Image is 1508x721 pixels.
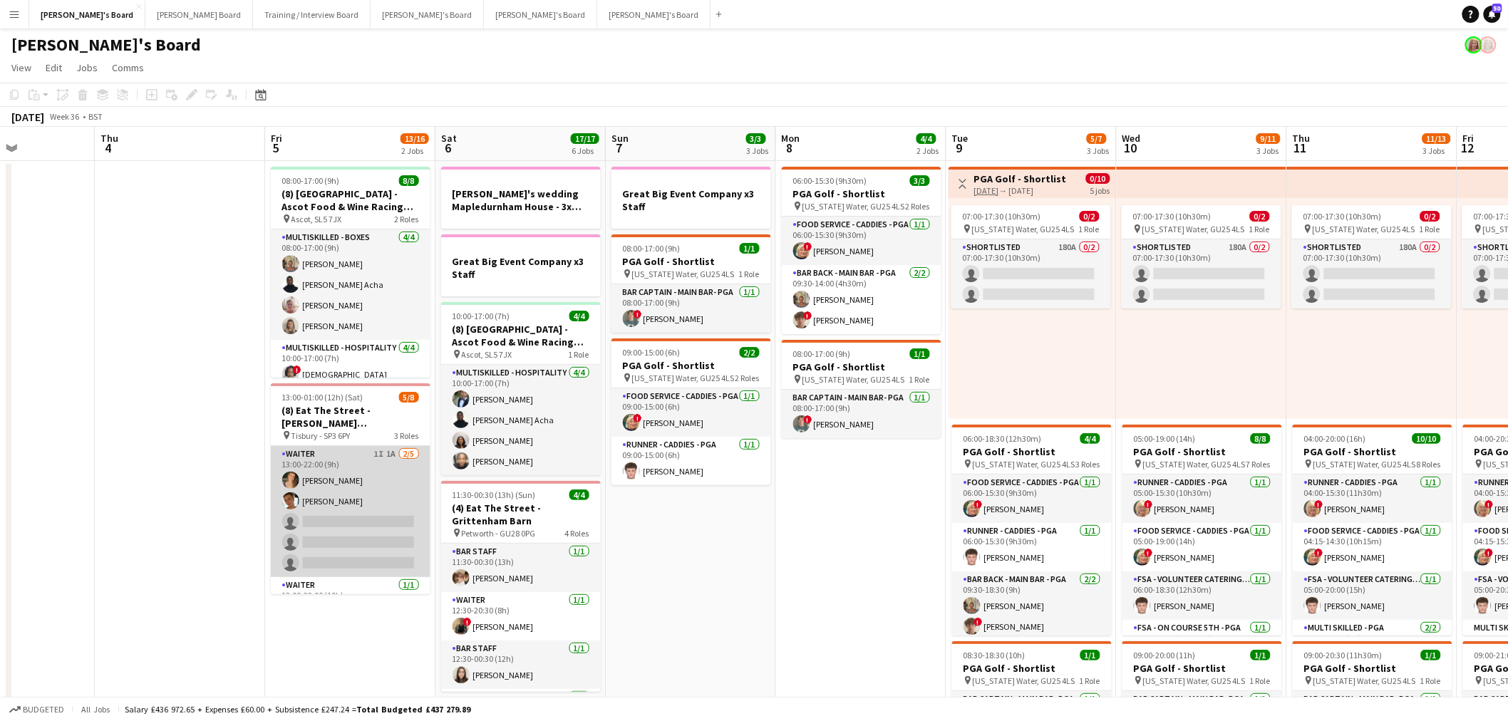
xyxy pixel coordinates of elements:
[632,269,735,279] span: [US_STATE] Water, GU25 4LS
[401,133,429,144] span: 13/16
[1250,211,1270,222] span: 0/2
[1291,140,1311,156] span: 11
[71,58,103,77] a: Jobs
[1417,459,1441,470] span: 8 Roles
[356,704,470,715] span: Total Budgeted £437 279.89
[1080,675,1100,686] span: 1 Role
[611,234,771,333] div: 08:00-17:00 (9h)1/1PGA Golf - Shortlist [US_STATE] Water, GU25 4LS1 RoleBar Captain - Main Bar- P...
[1313,675,1416,686] span: [US_STATE] Water, GU25 4LS
[441,255,601,281] h3: Great Big Event Company x3 Staff
[782,217,941,265] app-card-role: Food Service - Caddies - PGA1/106:00-15:30 (9h30m)![PERSON_NAME]
[609,140,629,156] span: 7
[569,311,589,321] span: 4/4
[145,1,253,28] button: [PERSON_NAME] Board
[1485,549,1494,557] span: !
[76,61,98,74] span: Jobs
[1492,4,1502,13] span: 50
[972,224,1075,234] span: [US_STATE] Water, GU25 4LS
[1246,459,1271,470] span: 7 Roles
[1080,433,1100,444] span: 4/4
[441,640,601,689] app-card-role: BAR STAFF1/112:30-00:30 (12h)[PERSON_NAME]
[271,132,282,145] span: Fri
[23,705,64,715] span: Budgeted
[271,187,430,213] h3: (8) [GEOGRAPHIC_DATA] - Ascot Food & Wine Racing Weekend🏇🏼
[963,211,1041,222] span: 07:00-17:30 (10h30m)
[441,234,601,296] app-job-card: Great Big Event Company x3 Staff
[952,474,1112,523] app-card-role: Food Service - Caddies - PGA1/106:00-15:30 (9h30m)![PERSON_NAME]
[395,214,419,224] span: 2 Roles
[611,167,771,229] div: Great Big Event Company x3 Staff
[974,618,983,626] span: !
[1143,459,1246,470] span: [US_STATE] Water, GU25 4LS
[100,132,118,145] span: Thu
[1122,445,1282,458] h3: PGA Golf - Shortlist
[632,373,735,383] span: [US_STATE] Water, GU25 4LS
[917,145,939,156] div: 2 Jobs
[271,446,430,577] app-card-role: Waiter1I1A2/513:00-22:00 (9h)[PERSON_NAME][PERSON_NAME]
[1120,140,1141,156] span: 10
[271,340,430,450] app-card-role: Multiskilled - Hospitality4/410:00-17:00 (7h)![DEMOGRAPHIC_DATA]
[571,133,599,144] span: 17/17
[269,140,282,156] span: 5
[906,201,930,212] span: 2 Roles
[1250,675,1271,686] span: 1 Role
[1134,433,1196,444] span: 05:00-19:00 (14h)
[1122,425,1282,636] div: 05:00-19:00 (14h)8/8PGA Golf - Shortlist [US_STATE] Water, GU25 4LS7 RolesRunner - Caddies - PGA1...
[441,502,601,527] h3: (4) Eat The Street - Grittenham Barn
[439,140,457,156] span: 6
[964,433,1042,444] span: 06:00-18:30 (12h30m)
[462,528,536,539] span: Petworth - GU28 0PG
[40,58,68,77] a: Edit
[1080,650,1100,660] span: 1/1
[909,374,930,385] span: 1 Role
[1122,205,1281,308] div: 07:00-17:30 (10h30m)0/2 [US_STATE] Water, GU25 4LS1 RoleShortlisted180A0/207:00-17:30 (10h30m)
[623,347,681,358] span: 09:00-15:00 (6h)
[1134,650,1196,660] span: 09:00-20:00 (11h)
[1293,425,1452,636] app-job-card: 04:00-20:00 (16h)10/10PGA Golf - Shortlist [US_STATE] Water, GU25 4LS8 RolesRunner - Caddies - PG...
[88,111,103,122] div: BST
[739,269,760,279] span: 1 Role
[106,58,150,77] a: Comms
[1421,650,1441,660] span: 1/1
[441,167,601,229] app-job-card: [PERSON_NAME]'s wedding Mapledurnham House - 3x staff
[46,61,62,74] span: Edit
[271,383,430,594] app-job-card: 13:00-01:00 (12h) (Sat)5/8(8) Eat The Street - [PERSON_NAME][GEOGRAPHIC_DATA] Tisbury - SP3 6PY3 ...
[804,415,812,424] span: !
[253,1,371,28] button: Training / Interview Board
[1461,140,1475,156] span: 12
[974,185,999,196] tcxspan: Call 09-09-2025 via 3CX
[1465,36,1482,53] app-user-avatar: Caitlin Simpson-Hodson
[11,61,31,74] span: View
[910,348,930,359] span: 1/1
[952,662,1112,675] h3: PGA Golf - Shortlist
[916,133,936,144] span: 4/4
[6,58,37,77] a: View
[1145,500,1153,509] span: !
[804,311,812,320] span: !
[1122,571,1282,620] app-card-role: FSA - Volunteer Catering - PGA1/106:00-18:30 (12h30m)[PERSON_NAME]
[271,167,430,378] div: 08:00-17:00 (9h)8/8(8) [GEOGRAPHIC_DATA] - Ascot Food & Wine Racing Weekend🏇🏼 Ascot, SL5 7JX2 Rol...
[1256,133,1281,144] span: 9/11
[973,675,1075,686] span: [US_STATE] Water, GU25 4LS
[441,323,601,348] h3: (8) [GEOGRAPHIC_DATA] - Ascot Food & Wine Racing Weekend🏇🏼
[1315,549,1323,557] span: !
[974,185,1067,196] div: → [DATE]
[1076,459,1100,470] span: 3 Roles
[291,430,351,441] span: Tisbury - SP3 6PY
[1293,474,1452,523] app-card-role: Runner - Caddies - PGA1/104:00-15:30 (11h30m)![PERSON_NAME]
[98,140,118,156] span: 4
[282,392,363,403] span: 13:00-01:00 (12h) (Sat)
[1292,239,1452,308] app-card-role: Shortlisted180A0/207:00-17:30 (10h30m)
[1145,549,1153,557] span: !
[1413,433,1441,444] span: 10/10
[441,302,601,475] app-job-card: 10:00-17:00 (7h)4/4(8) [GEOGRAPHIC_DATA] - Ascot Food & Wine Racing Weekend🏇🏼 Ascot, SL5 7JX1 Rol...
[782,390,941,438] app-card-role: Bar Captain - Main Bar- PGA1/108:00-17:00 (9h)![PERSON_NAME]
[1251,650,1271,660] span: 1/1
[1122,662,1282,675] h3: PGA Golf - Shortlist
[793,348,851,359] span: 08:00-17:00 (9h)
[782,340,941,438] app-job-card: 08:00-17:00 (9h)1/1PGA Golf - Shortlist [US_STATE] Water, GU25 4LS1 RoleBar Captain - Main Bar- P...
[112,61,144,74] span: Comms
[47,111,83,122] span: Week 36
